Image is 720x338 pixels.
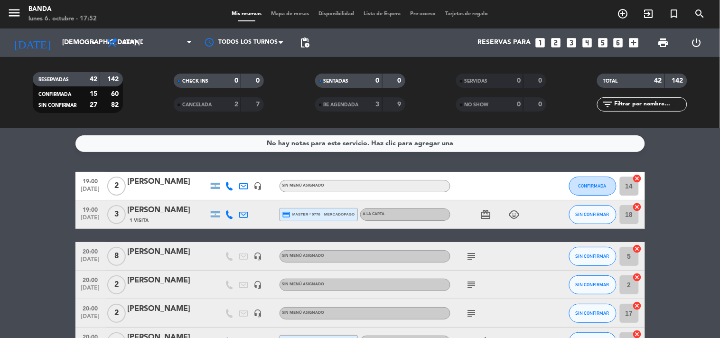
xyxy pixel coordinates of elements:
strong: 0 [256,77,262,84]
span: CONFIRMADA [579,183,607,188]
i: search [694,8,706,19]
span: [DATE] [79,285,103,296]
span: CANCELADA [182,103,212,107]
button: SIN CONFIRMAR [569,275,617,294]
span: Cena [122,39,139,46]
strong: 0 [538,77,544,84]
div: Banda [28,5,97,14]
i: looks_one [534,37,546,49]
div: [PERSON_NAME] [128,274,208,287]
span: Lista de Espera [359,11,405,17]
span: [DATE] [79,215,103,225]
i: cancel [633,301,642,310]
span: pending_actions [299,37,310,48]
span: 20:00 [79,302,103,313]
i: add_box [628,37,640,49]
span: 2 [107,275,126,294]
strong: 82 [111,102,121,108]
span: SIN CONFIRMAR [576,282,609,287]
i: looks_3 [565,37,578,49]
i: looks_6 [612,37,625,49]
i: [DATE] [7,32,57,53]
span: Pre-acceso [405,11,440,17]
span: 2 [107,177,126,196]
span: CONFIRMADA [38,92,71,97]
span: Tarjetas de regalo [440,11,493,17]
i: add_circle_outline [617,8,629,19]
i: subject [466,251,477,262]
button: SIN CONFIRMAR [569,247,617,266]
span: 1 Visita [130,217,149,225]
span: Sin menú asignado [282,282,325,286]
strong: 9 [397,101,403,108]
i: headset_mic [254,309,262,318]
span: 19:00 [79,175,103,186]
div: lunes 6. octubre - 17:52 [28,14,97,24]
i: cancel [633,244,642,253]
button: SIN CONFIRMAR [569,304,617,323]
span: NO SHOW [465,103,489,107]
i: turned_in_not [669,8,680,19]
div: [PERSON_NAME] [128,176,208,188]
span: Disponibilidad [314,11,359,17]
strong: 15 [90,91,97,97]
span: SIN CONFIRMAR [576,310,609,316]
div: LOG OUT [680,28,713,57]
div: [PERSON_NAME] [128,303,208,315]
i: looks_4 [581,37,593,49]
span: RE AGENDADA [324,103,359,107]
span: Sin menú asignado [282,254,325,258]
i: credit_card [282,210,291,219]
span: [DATE] [79,256,103,267]
span: 2 [107,304,126,323]
i: cancel [633,174,642,183]
span: Sin menú asignado [282,184,325,188]
i: cancel [633,272,642,282]
strong: 0 [538,101,544,108]
span: TOTAL [603,79,617,84]
i: subject [466,279,477,291]
i: arrow_drop_down [88,37,100,48]
strong: 142 [672,77,685,84]
span: Mis reservas [227,11,266,17]
span: mercadopago [324,211,355,217]
strong: 42 [90,76,97,83]
i: looks_two [550,37,562,49]
span: [DATE] [79,313,103,324]
strong: 0 [517,101,521,108]
i: looks_5 [597,37,609,49]
strong: 3 [376,101,380,108]
div: [PERSON_NAME] [128,204,208,216]
i: headset_mic [254,281,262,289]
span: master * 0776 [282,210,321,219]
button: menu [7,6,21,23]
strong: 42 [655,77,662,84]
strong: 0 [376,77,380,84]
span: print [658,37,669,48]
span: A LA CARTA [363,212,385,216]
span: 8 [107,247,126,266]
strong: 27 [90,102,97,108]
span: 20:00 [79,245,103,256]
strong: 60 [111,91,121,97]
strong: 0 [234,77,238,84]
i: subject [466,308,477,319]
span: Reservas para [477,39,531,47]
span: 19:00 [79,204,103,215]
input: Filtrar por nombre... [613,99,687,110]
span: CHECK INS [182,79,208,84]
span: SIN CONFIRMAR [576,212,609,217]
i: cancel [633,202,642,212]
i: headset_mic [254,252,262,261]
strong: 0 [517,77,521,84]
i: menu [7,6,21,20]
span: 20:00 [79,274,103,285]
span: SERVIDAS [465,79,488,84]
span: 3 [107,205,126,224]
strong: 2 [234,101,238,108]
span: RESERVADAS [38,77,69,82]
span: SIN CONFIRMAR [38,103,76,108]
i: exit_to_app [643,8,655,19]
i: headset_mic [254,182,262,190]
i: power_settings_new [691,37,702,48]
